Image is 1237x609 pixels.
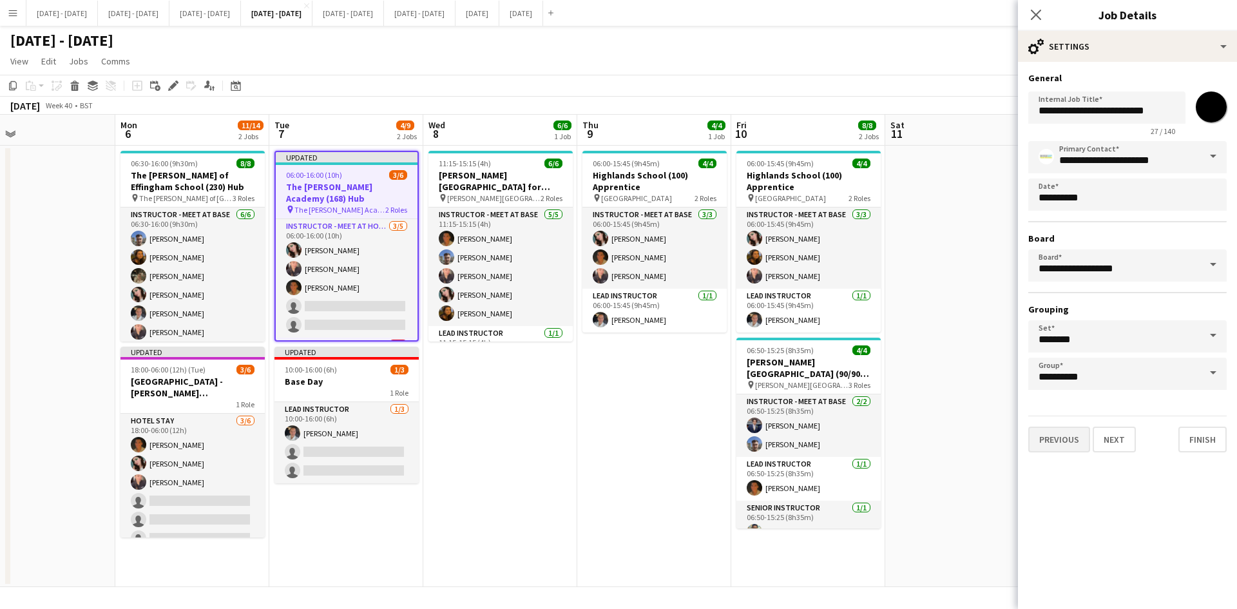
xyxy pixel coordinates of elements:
[241,1,312,26] button: [DATE] - [DATE]
[390,388,408,398] span: 1 Role
[119,126,137,141] span: 6
[736,208,881,289] app-card-role: Instructor - Meet at Base3/306:00-15:45 (9h45m)[PERSON_NAME][PERSON_NAME][PERSON_NAME]
[755,380,849,390] span: [PERSON_NAME][GEOGRAPHIC_DATA]
[274,151,419,342] app-job-card: Updated06:00-16:00 (10h)3/6The [PERSON_NAME] Academy (168) Hub The [PERSON_NAME] Academy2 RolesIn...
[285,365,337,374] span: 10:00-16:00 (6h)
[64,53,93,70] a: Jobs
[499,1,543,26] button: [DATE]
[852,159,870,168] span: 4/4
[273,126,289,141] span: 7
[120,119,137,131] span: Mon
[274,402,419,483] app-card-role: Lead Instructor1/310:00-16:00 (6h)[PERSON_NAME]
[236,159,254,168] span: 8/8
[852,345,870,355] span: 4/4
[1018,6,1237,23] h3: Job Details
[98,1,169,26] button: [DATE] - [DATE]
[582,151,727,333] app-job-card: 06:00-15:45 (9h45m)4/4Highlands School (100) Apprentice [GEOGRAPHIC_DATA]2 RolesInstructor - Meet...
[274,119,289,131] span: Tue
[396,121,414,130] span: 4/9
[736,356,881,380] h3: [PERSON_NAME][GEOGRAPHIC_DATA] (90/90) Time Attack (Split Day)
[385,205,407,215] span: 2 Roles
[736,338,881,528] div: 06:50-15:25 (8h35m)4/4[PERSON_NAME][GEOGRAPHIC_DATA] (90/90) Time Attack (Split Day) [PERSON_NAME...
[428,169,573,193] h3: [PERSON_NAME][GEOGRAPHIC_DATA] for Boys (170) Hub (Half Day PM)
[26,1,98,26] button: [DATE] - [DATE]
[10,31,113,50] h1: [DATE] - [DATE]
[120,208,265,345] app-card-role: Instructor - Meet at Base6/606:30-16:00 (9h30m)[PERSON_NAME][PERSON_NAME][PERSON_NAME][PERSON_NAM...
[447,193,541,203] span: [PERSON_NAME][GEOGRAPHIC_DATA] for Boys
[276,181,417,204] h3: The [PERSON_NAME] Academy (168) Hub
[69,55,88,67] span: Jobs
[736,501,881,545] app-card-role: Senior Instructor1/106:50-15:25 (8h35m)[PERSON_NAME]
[736,289,881,333] app-card-role: Lead Instructor1/106:00-15:45 (9h45m)[PERSON_NAME]
[80,101,93,110] div: BST
[276,338,417,382] app-card-role: Lead Instructor0/1
[858,121,876,130] span: 8/8
[1018,31,1237,62] div: Settings
[582,119,599,131] span: Thu
[428,119,445,131] span: Wed
[747,159,814,168] span: 06:00-15:45 (9h45m)
[390,365,408,374] span: 1/3
[736,151,881,333] app-job-card: 06:00-15:45 (9h45m)4/4Highlands School (100) Apprentice [GEOGRAPHIC_DATA]2 RolesInstructor - Meet...
[849,380,870,390] span: 3 Roles
[236,365,254,374] span: 3/6
[736,169,881,193] h3: Highlands School (100) Apprentice
[554,131,571,141] div: 1 Job
[736,394,881,457] app-card-role: Instructor - Meet at Base2/206:50-15:25 (8h35m)[PERSON_NAME][PERSON_NAME]
[580,126,599,141] span: 9
[238,121,264,130] span: 11/14
[553,121,571,130] span: 6/6
[428,326,573,370] app-card-role: Lead Instructor1/111:15-15:15 (4h)
[582,208,727,289] app-card-role: Instructor - Meet at Base3/306:00-15:45 (9h45m)[PERSON_NAME][PERSON_NAME][PERSON_NAME]
[1178,427,1227,452] button: Finish
[236,400,254,409] span: 1 Role
[10,55,28,67] span: View
[131,159,198,168] span: 06:30-16:00 (9h30m)
[294,205,385,215] span: The [PERSON_NAME] Academy
[43,101,75,110] span: Week 40
[755,193,826,203] span: [GEOGRAPHIC_DATA]
[312,1,384,26] button: [DATE] - [DATE]
[96,53,135,70] a: Comms
[120,376,265,399] h3: [GEOGRAPHIC_DATA] - [PERSON_NAME][GEOGRAPHIC_DATA]
[698,159,716,168] span: 4/4
[582,169,727,193] h3: Highlands School (100) Apprentice
[36,53,61,70] a: Edit
[747,345,814,355] span: 06:50-15:25 (8h35m)
[428,208,573,326] app-card-role: Instructor - Meet at Base5/511:15-15:15 (4h)[PERSON_NAME][PERSON_NAME][PERSON_NAME][PERSON_NAME][...
[734,126,747,141] span: 10
[1028,233,1227,244] h3: Board
[274,347,419,357] div: Updated
[274,376,419,387] h3: Base Day
[276,219,417,338] app-card-role: Instructor - Meet at Hotel3/506:00-16:00 (10h)[PERSON_NAME][PERSON_NAME][PERSON_NAME]
[169,1,241,26] button: [DATE] - [DATE]
[397,131,417,141] div: 2 Jobs
[428,151,573,342] app-job-card: 11:15-15:15 (4h)6/6[PERSON_NAME][GEOGRAPHIC_DATA] for Boys (170) Hub (Half Day PM) [PERSON_NAME][...
[736,457,881,501] app-card-role: Lead Instructor1/106:50-15:25 (8h35m)[PERSON_NAME]
[1028,427,1090,452] button: Previous
[276,152,417,162] div: Updated
[389,170,407,180] span: 3/6
[286,170,342,180] span: 06:00-16:00 (10h)
[601,193,672,203] span: [GEOGRAPHIC_DATA]
[593,159,660,168] span: 06:00-15:45 (9h45m)
[890,119,905,131] span: Sat
[120,347,265,357] div: Updated
[695,193,716,203] span: 2 Roles
[120,151,265,342] app-job-card: 06:30-16:00 (9h30m)8/8The [PERSON_NAME] of Effingham School (230) Hub The [PERSON_NAME] of [GEOGR...
[859,131,879,141] div: 2 Jobs
[5,53,34,70] a: View
[120,347,265,537] app-job-card: Updated18:00-06:00 (12h) (Tue)3/6[GEOGRAPHIC_DATA] - [PERSON_NAME][GEOGRAPHIC_DATA]1 RoleHotel St...
[139,193,233,203] span: The [PERSON_NAME] of [GEOGRAPHIC_DATA]
[1028,72,1227,84] h3: General
[274,347,419,483] app-job-card: Updated10:00-16:00 (6h)1/3Base Day1 RoleLead Instructor1/310:00-16:00 (6h)[PERSON_NAME]
[708,131,725,141] div: 1 Job
[541,193,562,203] span: 2 Roles
[10,99,40,112] div: [DATE]
[427,126,445,141] span: 8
